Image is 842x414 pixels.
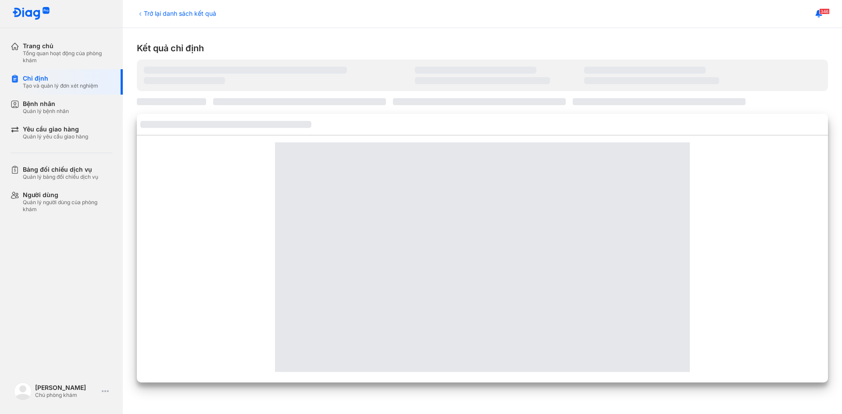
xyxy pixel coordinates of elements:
div: Bảng đối chiếu dịch vụ [23,166,98,173]
div: Tổng quan hoạt động của phòng khám [23,50,112,64]
span: 346 [819,8,830,14]
div: Kết quả chỉ định [137,42,828,54]
div: Chỉ định [23,74,98,82]
img: logo [12,7,50,21]
div: Tạo và quản lý đơn xét nghiệm [23,82,98,89]
div: Bệnh nhân [23,100,69,108]
div: Trở lại danh sách kết quả [137,9,216,18]
div: Người dùng [23,191,112,199]
div: Quản lý yêu cầu giao hàng [23,133,88,140]
div: Yêu cầu giao hàng [23,125,88,133]
div: Chủ phòng khám [35,392,98,399]
img: logo [14,382,32,400]
div: [PERSON_NAME] [35,384,98,392]
div: Quản lý bệnh nhân [23,108,69,115]
div: Trang chủ [23,42,112,50]
div: Quản lý người dùng của phòng khám [23,199,112,213]
div: Quản lý bảng đối chiếu dịch vụ [23,173,98,180]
